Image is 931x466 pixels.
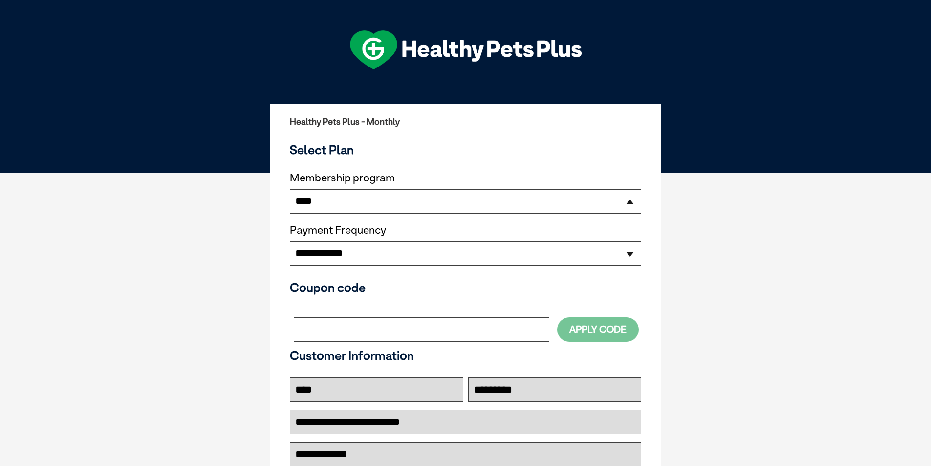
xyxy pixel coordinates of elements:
h3: Select Plan [290,142,641,157]
label: Payment Frequency [290,224,386,237]
button: Apply Code [557,317,639,341]
h2: Healthy Pets Plus - Monthly [290,117,641,127]
h3: Coupon code [290,280,641,295]
h3: Customer Information [290,348,641,363]
label: Membership program [290,172,641,184]
img: hpp-logo-landscape-green-white.png [350,30,582,69]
